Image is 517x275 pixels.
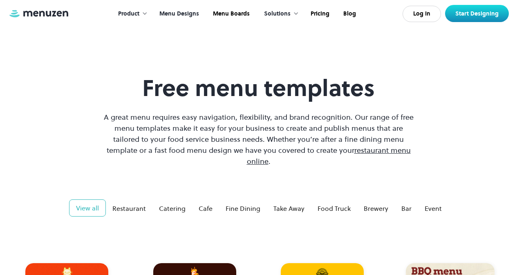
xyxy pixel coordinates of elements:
div: Product [110,1,152,27]
p: A great menu requires easy navigation, flexibility, and brand recognition. Our range of free menu... [102,112,416,167]
div: Catering [159,203,186,213]
div: Restaurant [112,203,146,213]
div: Solutions [256,1,303,27]
div: Fine Dining [226,203,260,213]
div: Event [425,203,442,213]
div: Product [118,9,139,18]
a: Log In [403,6,441,22]
a: Start Designing [445,5,509,22]
a: Menu Designs [152,1,205,27]
div: Take Away [273,203,304,213]
h1: Free menu templates [102,74,416,102]
a: Menu Boards [205,1,256,27]
div: Brewery [364,203,388,213]
a: Pricing [303,1,336,27]
div: Food Truck [318,203,351,213]
div: Cafe [199,203,213,213]
div: Bar [401,203,412,213]
div: View all [76,203,99,213]
div: Solutions [264,9,291,18]
a: Blog [336,1,362,27]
